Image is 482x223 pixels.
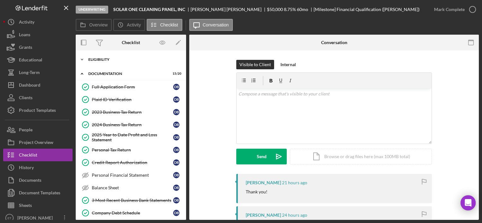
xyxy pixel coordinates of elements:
[19,41,32,55] div: Grants
[239,60,271,69] div: Visible to Client
[3,28,73,41] button: Loans
[3,41,73,54] button: Grants
[19,161,34,175] div: History
[3,66,73,79] button: Long-Term
[79,194,183,207] a: 3 Most Recent Business Bank StatementsDB
[173,172,179,178] div: D B
[257,149,267,164] div: Send
[92,185,173,190] div: Balance Sheet
[170,72,181,76] div: 15 / 20
[3,136,73,149] button: Project Overview
[280,60,296,69] div: Internal
[127,22,141,27] label: Activity
[19,199,32,213] div: Sheets
[314,7,420,12] div: [Milestone] Financial Qualification ([PERSON_NAME])
[173,84,179,90] div: D B
[89,22,108,27] label: Overview
[88,72,166,76] div: Documentation
[173,185,179,191] div: D B
[173,197,179,203] div: D B
[113,19,145,31] button: Activity
[173,122,179,128] div: D B
[92,84,173,89] div: Full Application Form
[79,106,183,118] a: 2023 Business Tax ReturnDB
[19,16,34,30] div: Activity
[79,207,183,219] a: Company Debt ScheduleDB
[19,104,56,118] div: Product Templates
[19,149,37,163] div: Checklist
[79,81,183,93] a: Full Application FormDB
[19,123,32,138] div: People
[246,213,281,218] div: [PERSON_NAME]
[321,40,347,45] div: Conversation
[203,22,229,27] label: Conversation
[92,210,173,215] div: Company Debt Schedule
[277,60,299,69] button: Internal
[113,7,185,12] b: SOLAR ONE CLEANING PANEL, INC
[92,122,173,127] div: 2024 Business Tax Return
[88,58,178,61] div: Eligibility
[76,19,112,31] button: Overview
[173,96,179,103] div: D B
[3,186,73,199] button: Document Templates
[19,54,42,68] div: Educational
[173,134,179,140] div: D B
[246,188,267,195] p: Thank you!
[76,6,108,14] div: Underwriting
[282,213,307,218] time: 2025-09-23 18:14
[79,144,183,156] a: Personal Tax ReturnDB
[122,40,140,45] div: Checklist
[19,186,60,201] div: Document Templates
[173,210,179,216] div: D B
[3,174,73,186] button: Documents
[19,79,40,93] div: Dashboard
[19,91,32,106] div: Clients
[19,174,41,188] div: Documents
[79,118,183,131] a: 2024 Business Tax ReturnDB
[3,199,73,212] button: Sheets
[3,54,73,66] button: Educational
[79,131,183,144] a: 2025 Year to Date Profit and Loss StatementDB
[434,3,465,16] div: Mark Complete
[3,149,73,161] button: Checklist
[19,66,40,80] div: Long-Term
[428,3,479,16] button: Mark Complete
[92,97,173,102] div: Plaid ID Verification
[282,180,307,185] time: 2025-09-23 20:26
[92,173,173,178] div: Personal Financial Statement
[19,28,30,43] div: Loans
[79,181,183,194] a: Balance SheetDB
[297,7,308,12] div: 60 mo
[3,104,73,117] button: Product Templates
[79,93,183,106] a: Plaid ID VerificationDB
[79,156,183,169] a: Credit Report AuthorizationDB
[173,159,179,166] div: D B
[236,60,274,69] button: Visible to Client
[92,160,173,165] div: Credit Report Authorization
[189,19,233,31] button: Conversation
[3,123,73,136] button: People
[191,7,267,12] div: [PERSON_NAME] [PERSON_NAME]
[160,22,178,27] label: Checklist
[92,198,173,203] div: 3 Most Recent Business Bank Statements
[246,180,281,185] div: [PERSON_NAME]
[173,109,179,115] div: D B
[267,7,283,12] span: $50,000
[284,7,296,12] div: 8.75 %
[3,16,73,28] button: Activity
[3,79,73,91] button: Dashboard
[3,161,73,174] a: History
[3,91,73,104] button: Clients
[92,147,173,152] div: Personal Tax Return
